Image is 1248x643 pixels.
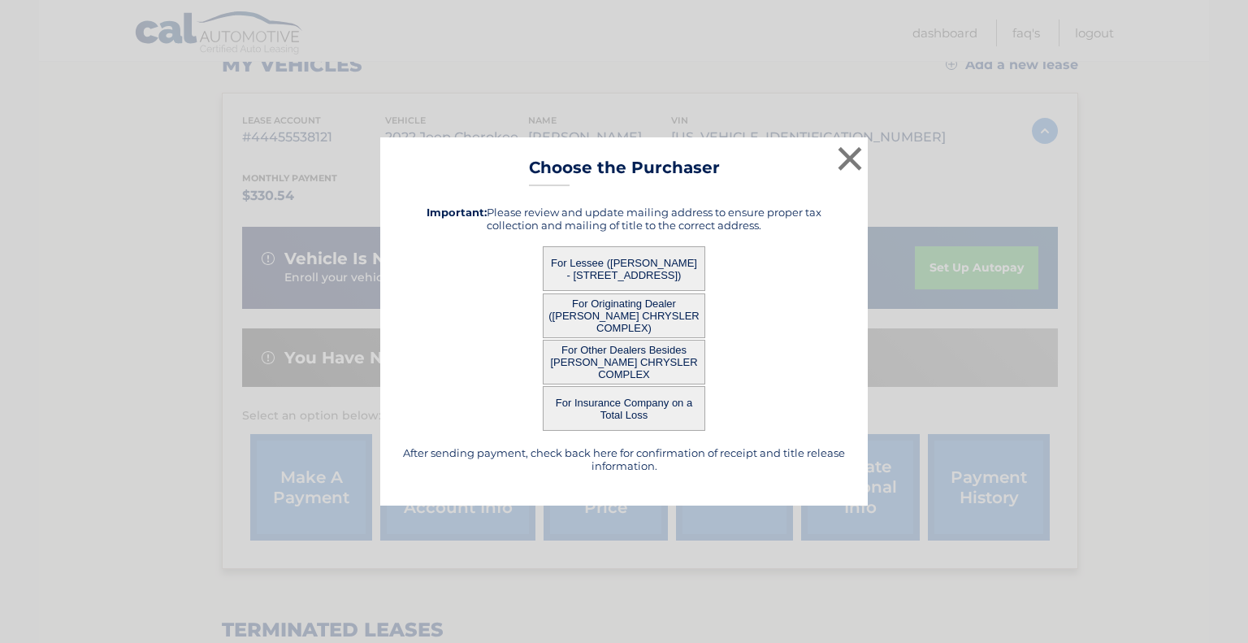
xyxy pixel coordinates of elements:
h5: After sending payment, check back here for confirmation of receipt and title release information. [401,446,847,472]
button: For Insurance Company on a Total Loss [543,386,705,431]
button: For Other Dealers Besides [PERSON_NAME] CHRYSLER COMPLEX [543,340,705,384]
button: × [834,142,866,175]
strong: Important: [427,206,487,219]
h5: Please review and update mailing address to ensure proper tax collection and mailing of title to ... [401,206,847,232]
h3: Choose the Purchaser [529,158,720,186]
button: For Originating Dealer ([PERSON_NAME] CHRYSLER COMPLEX) [543,293,705,338]
button: For Lessee ([PERSON_NAME] - [STREET_ADDRESS]) [543,246,705,291]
